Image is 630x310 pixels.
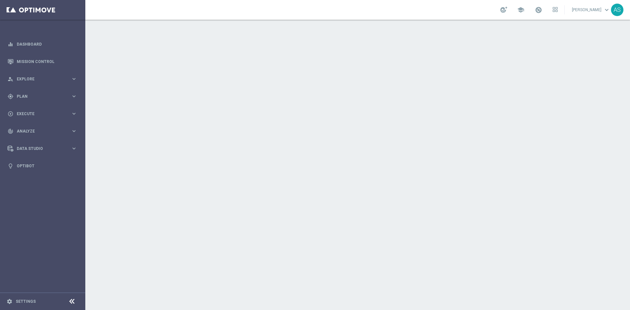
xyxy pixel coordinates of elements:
[71,93,77,99] i: keyboard_arrow_right
[17,129,71,133] span: Analyze
[7,129,77,134] button: track_changes Analyze keyboard_arrow_right
[8,53,77,70] div: Mission Control
[517,6,524,13] span: school
[17,157,77,175] a: Optibot
[8,93,71,99] div: Plan
[7,299,12,304] i: settings
[8,93,13,99] i: gps_fixed
[17,112,71,116] span: Execute
[17,147,71,151] span: Data Studio
[8,157,77,175] div: Optibot
[8,146,71,152] div: Data Studio
[8,111,13,117] i: play_circle_outline
[16,300,36,303] a: Settings
[8,111,71,117] div: Execute
[611,4,623,16] div: AS
[71,145,77,152] i: keyboard_arrow_right
[17,94,71,98] span: Plan
[7,76,77,82] button: person_search Explore keyboard_arrow_right
[7,163,77,169] button: lightbulb Optibot
[8,76,71,82] div: Explore
[7,146,77,151] button: Data Studio keyboard_arrow_right
[17,77,71,81] span: Explore
[7,42,77,47] button: equalizer Dashboard
[71,128,77,134] i: keyboard_arrow_right
[7,111,77,116] button: play_circle_outline Execute keyboard_arrow_right
[8,41,13,47] i: equalizer
[7,94,77,99] button: gps_fixed Plan keyboard_arrow_right
[571,5,611,15] a: [PERSON_NAME]keyboard_arrow_down
[17,35,77,53] a: Dashboard
[71,76,77,82] i: keyboard_arrow_right
[603,6,610,13] span: keyboard_arrow_down
[8,76,13,82] i: person_search
[8,35,77,53] div: Dashboard
[71,111,77,117] i: keyboard_arrow_right
[17,53,77,70] a: Mission Control
[8,128,71,134] div: Analyze
[8,163,13,169] i: lightbulb
[8,128,13,134] i: track_changes
[7,59,77,64] button: Mission Control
